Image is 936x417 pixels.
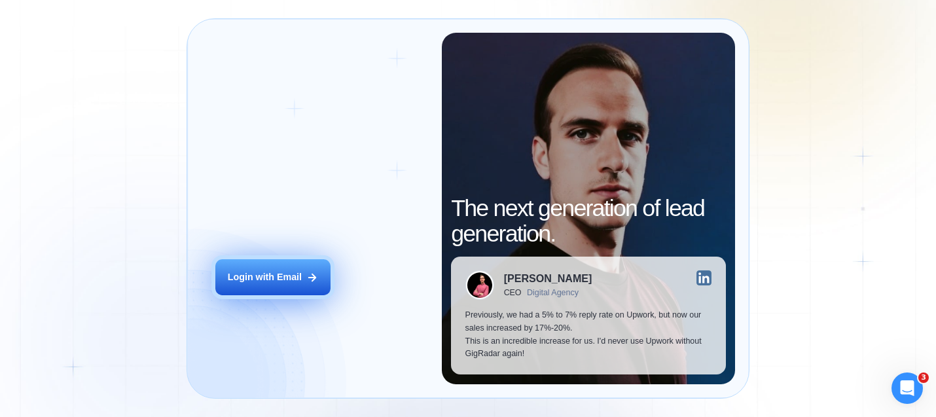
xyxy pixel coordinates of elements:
[215,259,331,295] button: Login with Email
[504,273,592,283] div: [PERSON_NAME]
[918,372,929,383] span: 3
[504,288,521,297] div: CEO
[451,196,725,247] h2: The next generation of lead generation.
[891,372,923,404] iframe: Intercom live chat
[527,288,579,297] div: Digital Agency
[465,309,712,361] p: Previously, we had a 5% to 7% reply rate on Upwork, but now our sales increased by 17%-20%. This ...
[228,271,302,284] div: Login with Email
